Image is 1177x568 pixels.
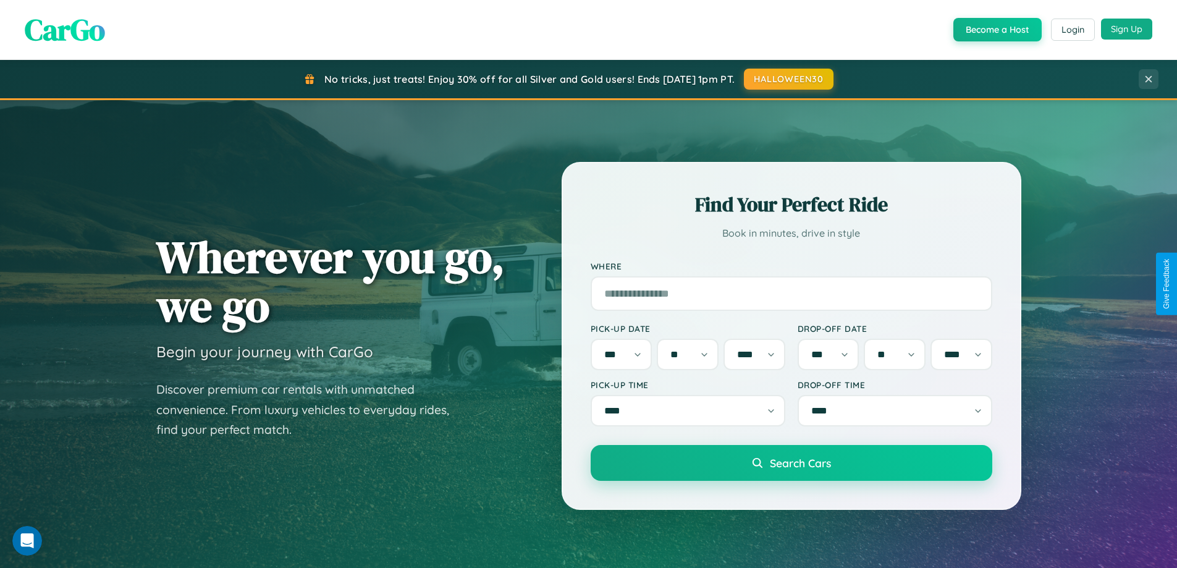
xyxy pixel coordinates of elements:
span: CarGo [25,9,105,50]
label: Pick-up Date [591,323,785,334]
h3: Begin your journey with CarGo [156,342,373,361]
label: Drop-off Date [798,323,992,334]
span: Search Cars [770,456,831,470]
button: Search Cars [591,445,992,481]
button: HALLOWEEN30 [744,69,833,90]
h2: Find Your Perfect Ride [591,191,992,218]
label: Where [591,261,992,271]
iframe: Intercom live chat [12,526,42,556]
label: Drop-off Time [798,379,992,390]
button: Sign Up [1101,19,1152,40]
h1: Wherever you go, we go [156,232,505,330]
label: Pick-up Time [591,379,785,390]
p: Discover premium car rentals with unmatched convenience. From luxury vehicles to everyday rides, ... [156,379,465,440]
div: Give Feedback [1162,259,1171,309]
p: Book in minutes, drive in style [591,224,992,242]
button: Login [1051,19,1095,41]
span: No tricks, just treats! Enjoy 30% off for all Silver and Gold users! Ends [DATE] 1pm PT. [324,73,735,85]
button: Become a Host [953,18,1042,41]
